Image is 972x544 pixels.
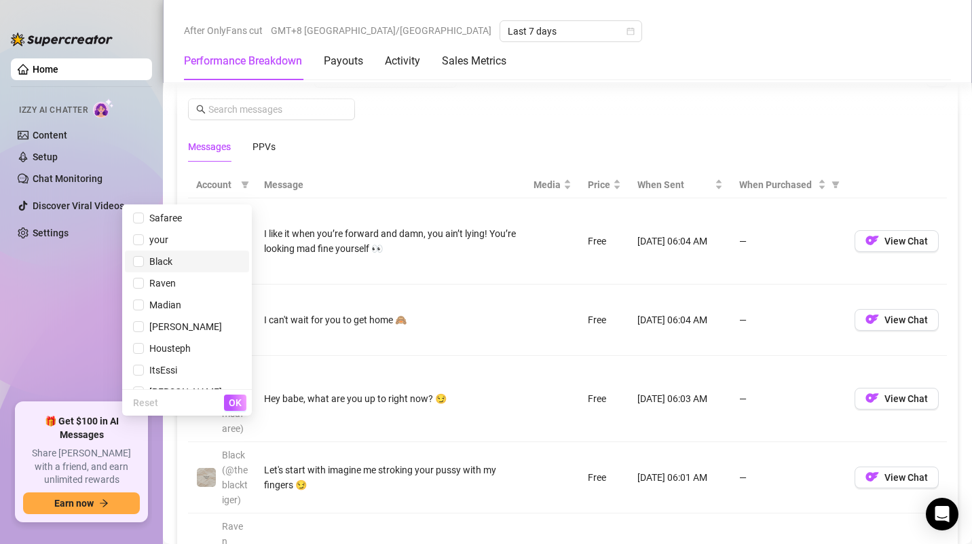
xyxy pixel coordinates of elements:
[829,175,842,195] span: filter
[580,356,629,442] td: Free
[627,27,635,35] span: calendar
[23,492,140,514] button: Earn nowarrow-right
[926,498,958,530] div: Open Intercom Messenger
[196,177,236,192] span: Account
[222,363,245,434] span: Safaree (@iamsafaree)
[54,498,94,509] span: Earn now
[256,172,525,198] th: Message
[865,391,879,405] img: OF
[629,198,731,285] td: [DATE] 06:04 AM
[144,278,176,289] span: Raven
[208,102,347,117] input: Search messages
[534,177,561,192] span: Media
[855,467,939,488] button: OFView Chat
[580,442,629,513] td: Free
[99,498,109,508] span: arrow-right
[19,104,88,117] span: Izzy AI Chatter
[188,139,231,154] div: Messages
[831,181,840,189] span: filter
[580,285,629,356] td: Free
[865,470,879,484] img: OF
[629,172,731,198] th: When Sent
[33,130,67,141] a: Content
[196,105,206,114] span: search
[144,256,172,267] span: Black
[580,172,629,198] th: Price
[144,321,222,332] span: [PERSON_NAME]
[525,172,580,198] th: Media
[33,200,124,211] a: Discover Viral Videos
[144,213,182,223] span: Safaree
[731,198,846,285] td: —
[253,139,276,154] div: PPVs
[855,475,939,486] a: OFView Chat
[855,396,939,407] a: OFView Chat
[385,53,420,69] div: Activity
[197,468,216,487] img: Black (@theblacktiger)
[884,236,928,247] span: View Chat
[271,20,491,41] span: GMT+8 [GEOGRAPHIC_DATA]/[GEOGRAPHIC_DATA]
[731,285,846,356] td: —
[144,300,181,310] span: Madian
[855,238,939,249] a: OFView Chat
[865,312,879,326] img: OF
[144,386,222,397] span: [PERSON_NAME]
[629,442,731,513] td: [DATE] 06:01 AM
[264,463,517,492] div: Let's start with imagine me stroking your pussy with my fingers 😏
[508,21,634,41] span: Last 7 days
[884,314,928,325] span: View Chat
[629,285,731,356] td: [DATE] 06:04 AM
[264,391,517,406] div: Hey babe, what are you up to right now? 😏
[264,226,517,256] div: I like it when you’re forward and damn, you ain’t lying! You’re looking mad fine yourself 👀
[588,177,610,192] span: Price
[144,234,168,245] span: your
[33,64,58,75] a: Home
[855,309,939,331] button: OFView Chat
[442,53,506,69] div: Sales Metrics
[580,198,629,285] td: Free
[731,356,846,442] td: —
[23,415,140,441] span: 🎁 Get $100 in AI Messages
[184,53,302,69] div: Performance Breakdown
[855,388,939,410] button: OFView Chat
[884,472,928,483] span: View Chat
[884,393,928,404] span: View Chat
[144,343,191,354] span: Housteph
[93,98,114,118] img: AI Chatter
[324,53,363,69] div: Payouts
[238,175,252,195] span: filter
[23,447,140,487] span: Share [PERSON_NAME] with a friend, and earn unlimited rewards
[33,173,102,184] a: Chat Monitoring
[731,172,846,198] th: When Purchased
[855,230,939,252] button: OFView Chat
[144,365,177,376] span: ItsEssi
[855,317,939,328] a: OFView Chat
[629,356,731,442] td: [DATE] 06:03 AM
[739,177,815,192] span: When Purchased
[731,442,846,513] td: —
[222,450,248,505] span: Black (@theblacktiger)
[264,312,517,327] div: I can't wait for you to get home 🙈
[33,151,58,162] a: Setup
[33,228,69,238] a: Settings
[637,177,712,192] span: When Sent
[241,181,249,189] span: filter
[865,234,879,247] img: OF
[11,33,113,46] img: logo-BBDzfeDw.svg
[184,20,263,41] span: After OnlyFans cut
[224,395,246,411] button: OK
[128,395,164,411] button: Reset
[229,397,242,408] span: OK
